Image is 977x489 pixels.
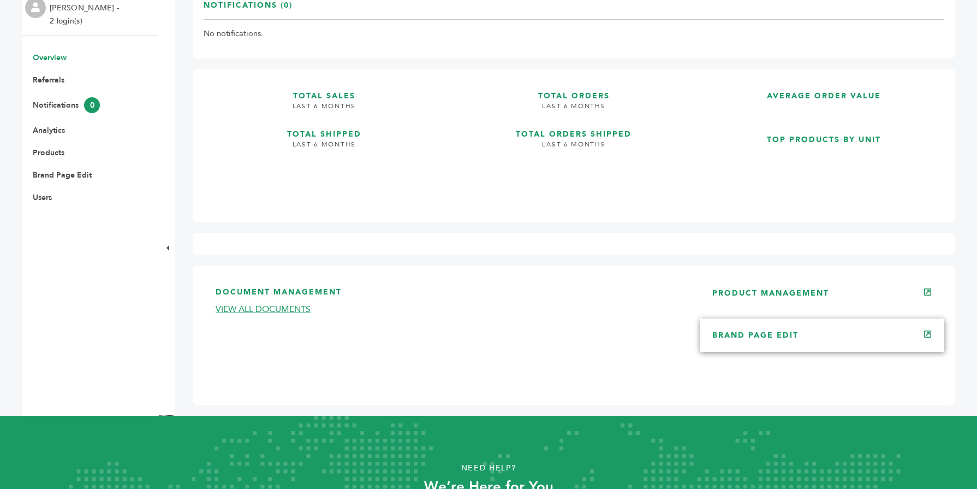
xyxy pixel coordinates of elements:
h3: TOTAL ORDERS SHIPPED [454,119,695,140]
a: TOP PRODUCTS BY UNIT [703,124,944,202]
a: Referrals [33,75,64,85]
a: PRODUCT MANAGEMENT [712,288,829,298]
span: 0 [84,97,100,113]
a: AVERAGE ORDER VALUE [703,80,944,115]
a: Overview [33,52,67,63]
a: Notifications0 [33,100,100,110]
a: Analytics [33,125,65,135]
h4: LAST 6 MONTHS [454,140,695,157]
h3: DOCUMENT MANAGEMENT [216,287,680,304]
h4: LAST 6 MONTHS [454,102,695,119]
h3: TOTAL SALES [204,80,445,102]
a: TOTAL ORDERS LAST 6 MONTHS TOTAL ORDERS SHIPPED LAST 6 MONTHS [454,80,695,202]
li: [PERSON_NAME] - 2 login(s) [50,2,122,28]
a: TOTAL SALES LAST 6 MONTHS TOTAL SHIPPED LAST 6 MONTHS [204,80,445,202]
a: BRAND PAGE EDIT [712,330,799,340]
td: No notifications. [204,20,944,48]
a: Users [33,192,52,203]
h3: TOTAL ORDERS [454,80,695,102]
h3: TOTAL SHIPPED [204,119,445,140]
a: Products [33,148,64,158]
h4: LAST 6 MONTHS [204,102,445,119]
a: VIEW ALL DOCUMENTS [216,303,311,315]
p: Need Help? [49,460,928,476]
h3: AVERAGE ORDER VALUE [703,80,944,102]
a: Brand Page Edit [33,170,92,180]
h3: TOP PRODUCTS BY UNIT [703,124,944,145]
h4: LAST 6 MONTHS [204,140,445,157]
